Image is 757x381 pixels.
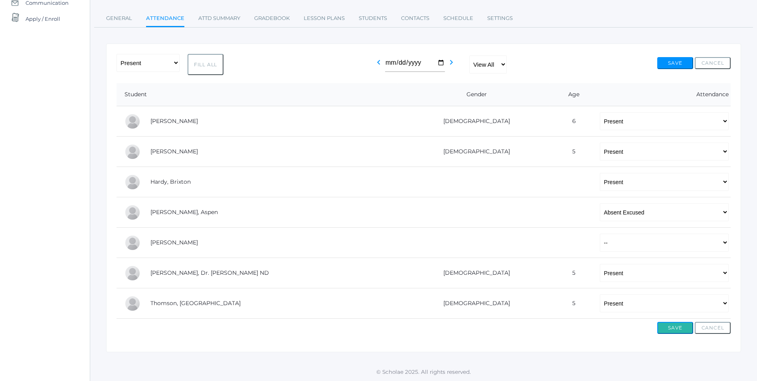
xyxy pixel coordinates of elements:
td: [DEMOGRAPHIC_DATA] [398,106,550,137]
div: Everest Thomson [125,296,140,312]
a: [PERSON_NAME] [150,239,198,246]
a: [PERSON_NAME], Dr. [PERSON_NAME] ND [150,269,269,276]
div: Aspen Hemingway [125,204,140,220]
div: Dr. Michael Lehman ND Lehman [125,265,140,281]
td: [DEMOGRAPHIC_DATA] [398,137,550,167]
a: Hardy, Brixton [150,178,191,185]
td: [DEMOGRAPHIC_DATA] [398,258,550,288]
a: Contacts [401,10,429,26]
th: Age [550,83,592,106]
span: Apply / Enroll [26,11,60,27]
div: Nolan Gagen [125,144,140,160]
p: © Scholae 2025. All rights reserved. [90,368,757,376]
i: chevron_right [447,58,456,67]
td: 6 [550,106,592,137]
a: Lesson Plans [304,10,345,26]
a: chevron_right [447,61,456,69]
a: [PERSON_NAME] [150,148,198,155]
a: Settings [487,10,513,26]
td: [DEMOGRAPHIC_DATA] [398,288,550,319]
button: Cancel [695,57,731,69]
a: Attd Summary [198,10,240,26]
a: [PERSON_NAME], Aspen [150,208,218,216]
i: chevron_left [374,58,383,67]
td: 5 [550,137,592,167]
button: Cancel [695,322,731,334]
th: Student [117,83,398,106]
a: [PERSON_NAME] [150,117,198,125]
div: Abby Backstrom [125,113,140,129]
a: Gradebook [254,10,290,26]
th: Attendance [592,83,731,106]
button: Save [657,57,693,69]
button: Fill All [188,54,223,75]
td: 5 [550,288,592,319]
div: Nico Hurley [125,235,140,251]
a: chevron_left [374,61,383,69]
a: Thomson, [GEOGRAPHIC_DATA] [150,300,241,307]
button: Save [657,322,693,334]
a: General [106,10,132,26]
a: Students [359,10,387,26]
a: Schedule [443,10,473,26]
th: Gender [398,83,550,106]
div: Brixton Hardy [125,174,140,190]
a: Attendance [146,10,184,28]
td: 5 [550,258,592,288]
